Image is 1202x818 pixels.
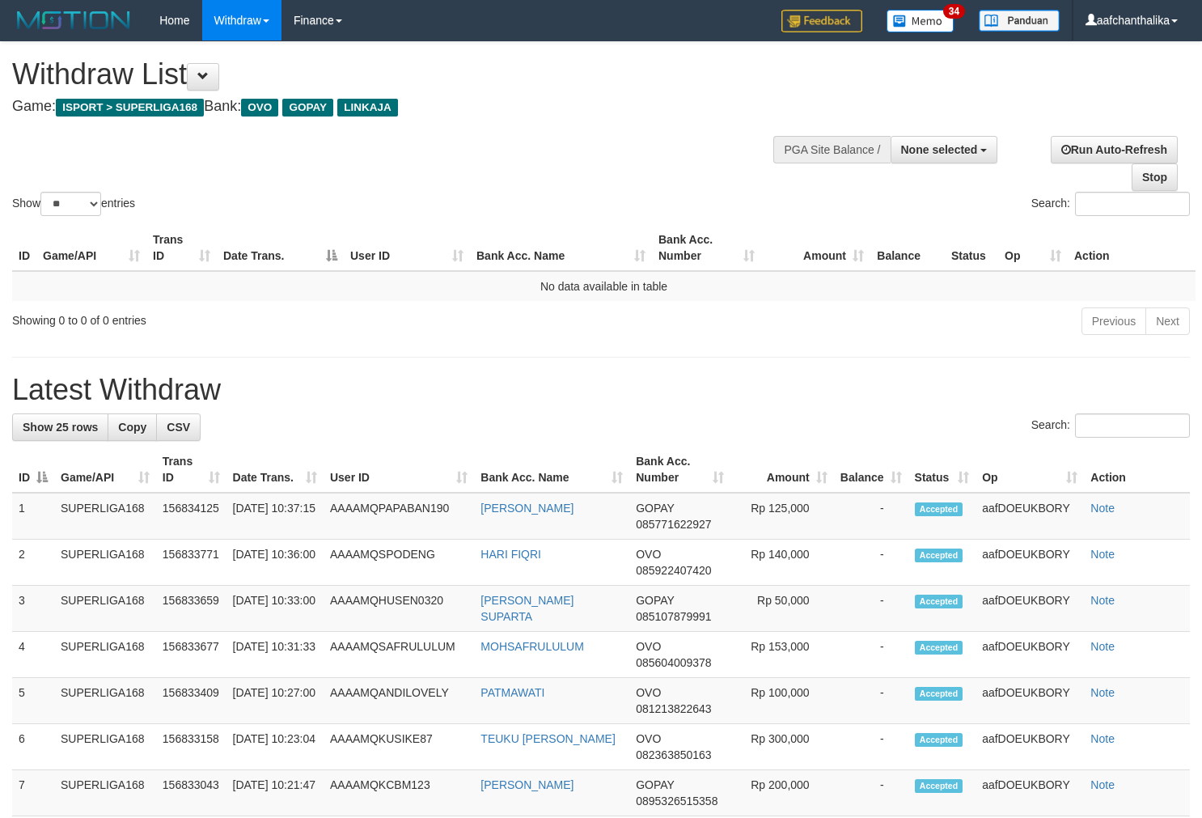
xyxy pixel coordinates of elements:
[915,641,963,655] span: Accepted
[12,447,54,493] th: ID: activate to sort column descending
[156,770,226,816] td: 156833043
[12,58,785,91] h1: Withdraw List
[1031,192,1190,216] label: Search:
[12,632,54,678] td: 4
[12,724,54,770] td: 6
[915,502,963,516] span: Accepted
[652,225,761,271] th: Bank Acc. Number: activate to sort column ascending
[915,779,963,793] span: Accepted
[1090,732,1115,745] a: Note
[887,10,954,32] img: Button%20Memo.svg
[324,678,474,724] td: AAAAMQANDILOVELY
[636,732,661,745] span: OVO
[241,99,278,117] span: OVO
[324,586,474,632] td: AAAAMQHUSEN0320
[146,225,217,271] th: Trans ID: activate to sort column ascending
[156,632,226,678] td: 156833677
[226,586,324,632] td: [DATE] 10:33:00
[976,724,1084,770] td: aafDOEUKBORY
[1132,163,1178,191] a: Stop
[54,540,156,586] td: SUPERLIGA168
[636,702,711,715] span: Copy 081213822643 to clipboard
[324,447,474,493] th: User ID: activate to sort column ascending
[629,447,730,493] th: Bank Acc. Number: activate to sort column ascending
[337,99,398,117] span: LINKAJA
[730,724,834,770] td: Rp 300,000
[480,732,615,745] a: TEUKU [PERSON_NAME]
[12,770,54,816] td: 7
[1081,307,1146,335] a: Previous
[167,421,190,434] span: CSV
[730,770,834,816] td: Rp 200,000
[773,136,890,163] div: PGA Site Balance /
[324,724,474,770] td: AAAAMQKUSIKE87
[226,770,324,816] td: [DATE] 10:21:47
[480,686,544,699] a: PATMAWATI
[834,632,908,678] td: -
[282,99,333,117] span: GOPAY
[976,632,1084,678] td: aafDOEUKBORY
[636,640,661,653] span: OVO
[12,99,785,115] h4: Game: Bank:
[915,595,963,608] span: Accepted
[156,447,226,493] th: Trans ID: activate to sort column ascending
[636,656,711,669] span: Copy 085604009378 to clipboard
[976,770,1084,816] td: aafDOEUKBORY
[108,413,157,441] a: Copy
[56,99,204,117] span: ISPORT > SUPERLIGA168
[226,447,324,493] th: Date Trans.: activate to sort column ascending
[915,549,963,562] span: Accepted
[1090,640,1115,653] a: Note
[54,586,156,632] td: SUPERLIGA168
[761,225,870,271] th: Amount: activate to sort column ascending
[156,678,226,724] td: 156833409
[1090,594,1115,607] a: Note
[870,225,945,271] th: Balance
[636,748,711,761] span: Copy 082363850163 to clipboard
[636,686,661,699] span: OVO
[1068,225,1196,271] th: Action
[480,778,573,791] a: [PERSON_NAME]
[636,518,711,531] span: Copy 085771622927 to clipboard
[54,678,156,724] td: SUPERLIGA168
[636,795,717,807] span: Copy 0895326515358 to clipboard
[480,594,573,623] a: [PERSON_NAME] SUPARTA
[12,540,54,586] td: 2
[943,4,965,19] span: 34
[12,306,489,328] div: Showing 0 to 0 of 0 entries
[118,421,146,434] span: Copy
[834,447,908,493] th: Balance: activate to sort column ascending
[54,724,156,770] td: SUPERLIGA168
[976,586,1084,632] td: aafDOEUKBORY
[1090,778,1115,791] a: Note
[1075,192,1190,216] input: Search:
[156,540,226,586] td: 156833771
[834,724,908,770] td: -
[834,678,908,724] td: -
[480,640,584,653] a: MOHSAFRULULUM
[901,143,978,156] span: None selected
[54,770,156,816] td: SUPERLIGA168
[1051,136,1178,163] a: Run Auto-Refresh
[156,724,226,770] td: 156833158
[23,421,98,434] span: Show 25 rows
[226,632,324,678] td: [DATE] 10:31:33
[12,586,54,632] td: 3
[979,10,1060,32] img: panduan.png
[1145,307,1190,335] a: Next
[12,8,135,32] img: MOTION_logo.png
[156,586,226,632] td: 156833659
[480,502,573,515] a: [PERSON_NAME]
[834,586,908,632] td: -
[12,374,1190,406] h1: Latest Withdraw
[470,225,652,271] th: Bank Acc. Name: activate to sort column ascending
[976,678,1084,724] td: aafDOEUKBORY
[834,540,908,586] td: -
[1090,502,1115,515] a: Note
[1090,686,1115,699] a: Note
[474,447,629,493] th: Bank Acc. Name: activate to sort column ascending
[54,493,156,540] td: SUPERLIGA168
[217,225,344,271] th: Date Trans.: activate to sort column descending
[324,632,474,678] td: AAAAMQSAFRULULUM
[730,632,834,678] td: Rp 153,000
